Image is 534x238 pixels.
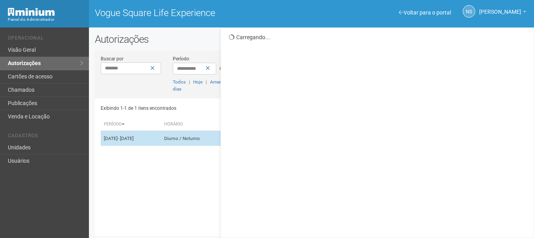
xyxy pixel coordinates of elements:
[479,1,521,15] span: Nicolle Silva
[193,79,203,85] a: Hoje
[8,35,83,44] li: Operacional
[8,16,83,23] div: Painel do Administrador
[479,10,526,16] a: [PERSON_NAME]
[399,9,451,16] a: Voltar para o portal
[101,102,310,114] div: Exibindo 1-1 de 1 itens encontrados
[101,118,161,131] th: Período
[189,79,190,85] span: |
[95,8,306,18] h1: Vogue Square Life Experience
[118,136,134,141] span: - [DATE]
[161,131,231,146] td: Diurno / Noturno
[229,34,528,41] div: Carregando...
[8,133,83,141] li: Cadastros
[173,55,189,62] label: Período
[161,118,231,131] th: Horário
[206,79,207,85] span: |
[463,5,475,18] a: NS
[101,55,123,62] label: Buscar por
[219,65,223,71] span: a
[8,8,55,16] img: Minium
[210,79,227,85] a: Amanhã
[95,33,528,45] h2: Autorizações
[173,79,186,85] a: Todos
[101,131,161,146] td: [DATE]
